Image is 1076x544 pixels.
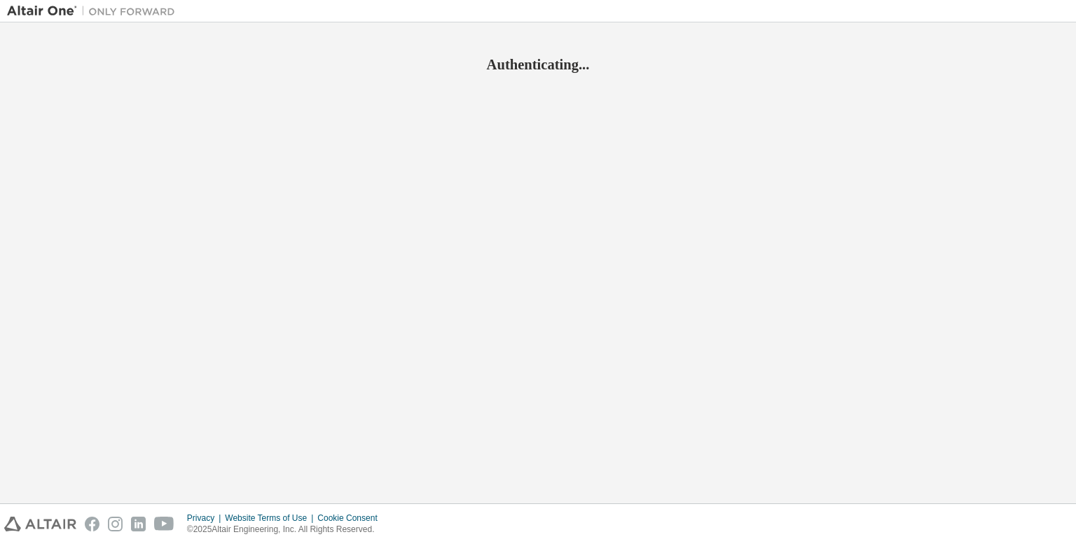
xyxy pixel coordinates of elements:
[108,517,123,531] img: instagram.svg
[4,517,76,531] img: altair_logo.svg
[7,55,1069,74] h2: Authenticating...
[187,524,386,536] p: © 2025 Altair Engineering, Inc. All Rights Reserved.
[225,512,317,524] div: Website Terms of Use
[131,517,146,531] img: linkedin.svg
[7,4,182,18] img: Altair One
[154,517,174,531] img: youtube.svg
[85,517,99,531] img: facebook.svg
[317,512,385,524] div: Cookie Consent
[187,512,225,524] div: Privacy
